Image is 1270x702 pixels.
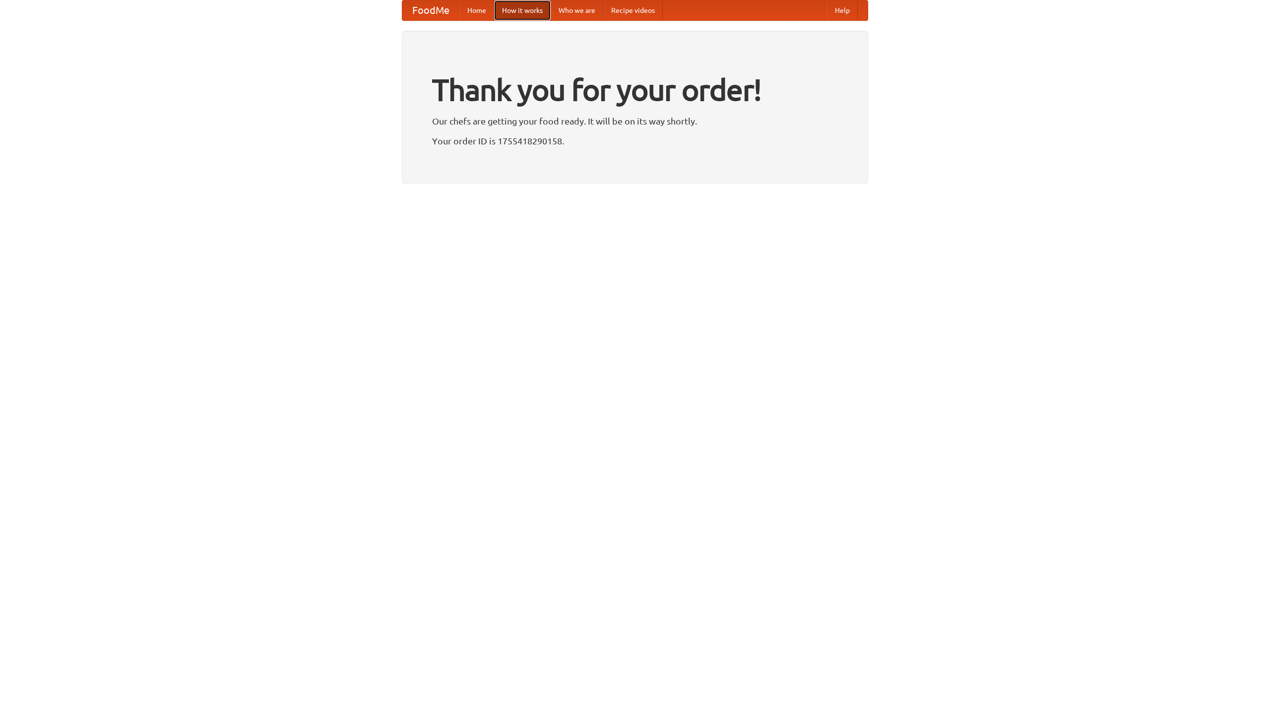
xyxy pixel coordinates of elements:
[459,0,494,20] a: Home
[402,0,459,20] a: FoodMe
[432,66,838,114] h1: Thank you for your order!
[494,0,551,20] a: How it works
[827,0,858,20] a: Help
[603,0,663,20] a: Recipe videos
[432,133,838,148] p: Your order ID is 1755418290158.
[432,114,838,128] p: Our chefs are getting your food ready. It will be on its way shortly.
[551,0,603,20] a: Who we are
